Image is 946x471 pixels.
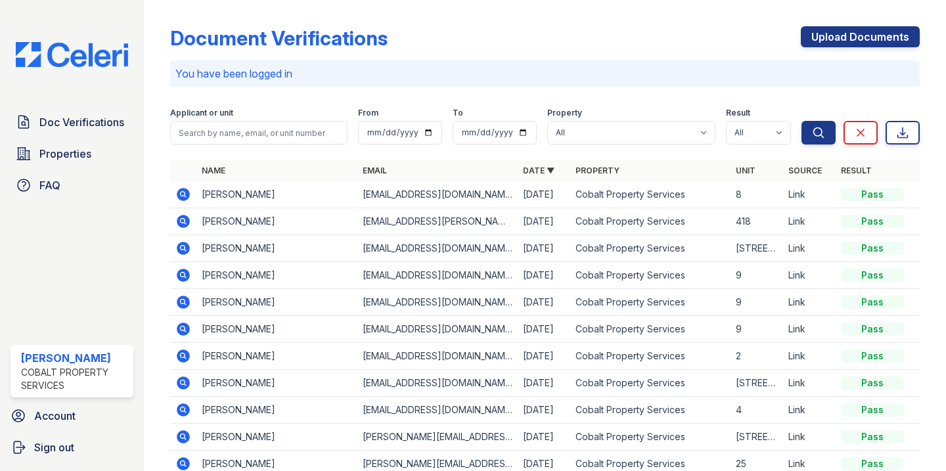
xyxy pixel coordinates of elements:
[841,166,872,175] a: Result
[783,316,836,343] td: Link
[11,141,133,167] a: Properties
[731,181,783,208] td: 8
[731,289,783,316] td: 9
[570,181,731,208] td: Cobalt Property Services
[5,42,139,67] img: CE_Logo_Blue-a8612792a0a2168367f1c8372b55b34899dd931a85d93a1a3d3e32e68fde9ad4.png
[570,343,731,370] td: Cobalt Property Services
[196,181,357,208] td: [PERSON_NAME]
[783,343,836,370] td: Link
[523,166,554,175] a: Date ▼
[21,350,128,366] div: [PERSON_NAME]
[358,108,378,118] label: From
[357,397,518,424] td: [EMAIL_ADDRESS][DOMAIN_NAME]
[518,424,570,451] td: [DATE]
[11,109,133,135] a: Doc Verifications
[39,177,60,193] span: FAQ
[841,242,904,255] div: Pass
[570,208,731,235] td: Cobalt Property Services
[570,235,731,262] td: Cobalt Property Services
[518,370,570,397] td: [DATE]
[357,235,518,262] td: [EMAIL_ADDRESS][DOMAIN_NAME]
[196,316,357,343] td: [PERSON_NAME]
[801,26,920,47] a: Upload Documents
[196,397,357,424] td: [PERSON_NAME]
[518,397,570,424] td: [DATE]
[196,208,357,235] td: [PERSON_NAME]
[518,181,570,208] td: [DATE]
[783,370,836,397] td: Link
[783,424,836,451] td: Link
[570,316,731,343] td: Cobalt Property Services
[841,457,904,470] div: Pass
[518,208,570,235] td: [DATE]
[841,296,904,309] div: Pass
[518,316,570,343] td: [DATE]
[841,188,904,201] div: Pass
[196,235,357,262] td: [PERSON_NAME]
[357,262,518,289] td: [EMAIL_ADDRESS][DOMAIN_NAME]
[170,26,388,50] div: Document Verifications
[175,66,914,81] p: You have been logged in
[357,343,518,370] td: [EMAIL_ADDRESS][DOMAIN_NAME]
[570,424,731,451] td: Cobalt Property Services
[547,108,582,118] label: Property
[570,397,731,424] td: Cobalt Property Services
[731,262,783,289] td: 9
[518,343,570,370] td: [DATE]
[841,403,904,416] div: Pass
[570,289,731,316] td: Cobalt Property Services
[196,370,357,397] td: [PERSON_NAME]
[575,166,619,175] a: Property
[357,208,518,235] td: [EMAIL_ADDRESS][PERSON_NAME][DOMAIN_NAME]
[518,262,570,289] td: [DATE]
[39,114,124,130] span: Doc Verifications
[357,370,518,397] td: [EMAIL_ADDRESS][DOMAIN_NAME]
[783,235,836,262] td: Link
[841,215,904,228] div: Pass
[731,235,783,262] td: [STREET_ADDRESS][PERSON_NAME]
[731,316,783,343] td: 9
[196,289,357,316] td: [PERSON_NAME]
[453,108,463,118] label: To
[202,166,225,175] a: Name
[196,424,357,451] td: [PERSON_NAME]
[363,166,387,175] a: Email
[196,343,357,370] td: [PERSON_NAME]
[518,235,570,262] td: [DATE]
[11,172,133,198] a: FAQ
[841,269,904,282] div: Pass
[357,316,518,343] td: [EMAIL_ADDRESS][DOMAIN_NAME]
[357,424,518,451] td: [PERSON_NAME][EMAIL_ADDRESS][PERSON_NAME][DOMAIN_NAME]
[726,108,750,118] label: Result
[357,181,518,208] td: [EMAIL_ADDRESS][DOMAIN_NAME]
[783,208,836,235] td: Link
[783,181,836,208] td: Link
[39,146,91,162] span: Properties
[736,166,755,175] a: Unit
[783,397,836,424] td: Link
[731,208,783,235] td: 418
[34,408,76,424] span: Account
[783,262,836,289] td: Link
[5,434,139,460] a: Sign out
[196,262,357,289] td: [PERSON_NAME]
[21,366,128,392] div: Cobalt Property Services
[170,108,233,118] label: Applicant or unit
[783,289,836,316] td: Link
[518,289,570,316] td: [DATE]
[788,166,822,175] a: Source
[841,376,904,390] div: Pass
[570,370,731,397] td: Cobalt Property Services
[731,343,783,370] td: 2
[841,430,904,443] div: Pass
[841,349,904,363] div: Pass
[570,262,731,289] td: Cobalt Property Services
[731,397,783,424] td: 4
[841,323,904,336] div: Pass
[731,370,783,397] td: [STREET_ADDRESS]
[34,439,74,455] span: Sign out
[5,403,139,429] a: Account
[731,424,783,451] td: [STREET_ADDRESS]
[357,289,518,316] td: [EMAIL_ADDRESS][DOMAIN_NAME]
